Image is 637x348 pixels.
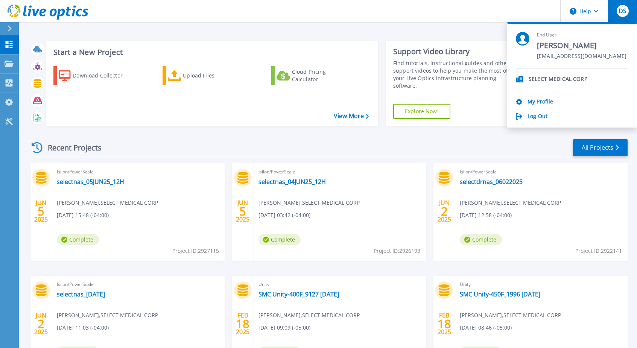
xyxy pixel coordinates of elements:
[258,211,310,219] span: [DATE] 03:42 (-04:00)
[183,68,243,83] div: Upload Files
[258,168,422,176] span: Isilon/PowerScale
[57,324,109,332] span: [DATE] 11:03 (-04:00)
[460,280,623,289] span: Unity
[53,66,137,85] a: Download Collector
[438,321,451,327] span: 18
[57,234,99,245] span: Complete
[258,290,339,298] a: SMC Unity-400F_9127 [DATE]
[437,310,452,337] div: FEB 2025
[460,290,540,298] a: SMC Unity-450F_1996 [DATE]
[258,199,360,207] span: [PERSON_NAME] , SELECT MEDICAL CORP
[271,66,355,85] a: Cloud Pricing Calculator
[575,247,622,255] span: Project ID: 2922141
[73,68,133,83] div: Download Collector
[460,178,523,185] a: selectdrnas_06022025
[57,199,158,207] span: [PERSON_NAME] , SELECT MEDICAL CORP
[239,208,246,214] span: 5
[258,311,360,319] span: [PERSON_NAME] , SELECT MEDICAL CORP
[57,311,158,319] span: [PERSON_NAME] , SELECT MEDICAL CORP
[528,99,553,106] a: My Profile
[34,310,48,337] div: JUN 2025
[441,208,448,214] span: 2
[258,234,301,245] span: Complete
[334,112,369,120] a: View More
[537,41,626,51] span: [PERSON_NAME]
[529,76,587,83] p: SELECT MEDICAL CORP
[258,280,422,289] span: Unity
[292,68,352,83] div: Cloud Pricing Calculator
[374,247,420,255] span: Project ID: 2926193
[236,310,250,337] div: FEB 2025
[172,247,219,255] span: Project ID: 2927115
[537,32,626,38] span: End User
[393,104,450,119] a: Explore Now!
[38,208,44,214] span: 5
[573,139,628,156] a: All Projects
[460,311,561,319] span: [PERSON_NAME] , SELECT MEDICAL CORP
[163,66,246,85] a: Upload Files
[34,198,48,225] div: JUN 2025
[460,234,502,245] span: Complete
[57,280,220,289] span: Isilon/PowerScale
[53,48,368,56] h3: Start a New Project
[57,178,124,185] a: selectnas_05JUN25_12H
[258,324,310,332] span: [DATE] 09:09 (-05:00)
[437,198,452,225] div: JUN 2025
[393,47,515,56] div: Support Video Library
[393,59,515,90] div: Find tutorials, instructional guides and other support videos to help you make the most of your L...
[460,168,623,176] span: Isilon/PowerScale
[258,178,326,185] a: selectnas_04JUN25_12H
[460,211,512,219] span: [DATE] 12:58 (-04:00)
[528,113,547,120] a: Log Out
[236,321,249,327] span: 18
[57,290,105,298] a: selectnas_[DATE]
[57,211,109,219] span: [DATE] 15:48 (-04:00)
[460,199,561,207] span: [PERSON_NAME] , SELECT MEDICAL CORP
[619,8,626,14] span: DS
[537,53,626,60] span: [EMAIL_ADDRESS][DOMAIN_NAME]
[236,198,250,225] div: JUN 2025
[38,321,44,327] span: 2
[460,324,512,332] span: [DATE] 08:46 (-05:00)
[57,168,220,176] span: Isilon/PowerScale
[29,138,112,157] div: Recent Projects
